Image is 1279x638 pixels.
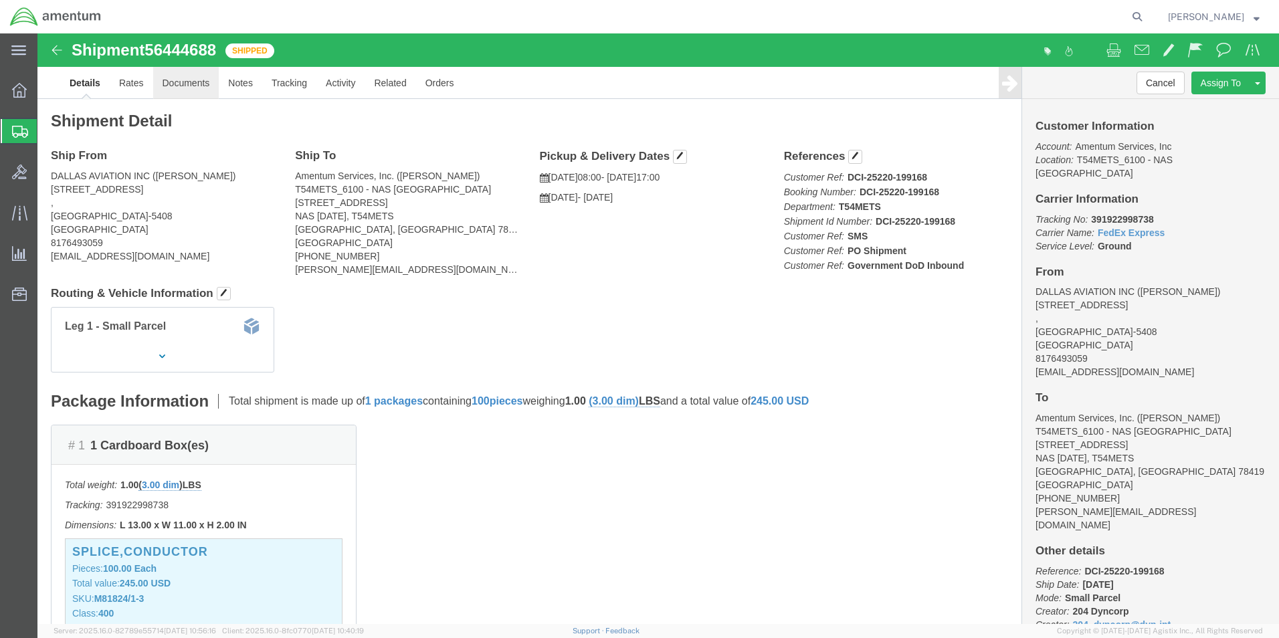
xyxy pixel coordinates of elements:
[312,627,364,635] span: [DATE] 10:40:19
[573,627,606,635] a: Support
[37,33,1279,624] iframe: FS Legacy Container
[1167,9,1260,25] button: [PERSON_NAME]
[1057,625,1263,637] span: Copyright © [DATE]-[DATE] Agistix Inc., All Rights Reserved
[9,7,102,27] img: logo
[54,627,216,635] span: Server: 2025.16.0-82789e55714
[164,627,216,635] span: [DATE] 10:56:16
[1168,9,1244,24] span: Joel Salinas
[222,627,364,635] span: Client: 2025.16.0-8fc0770
[605,627,639,635] a: Feedback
